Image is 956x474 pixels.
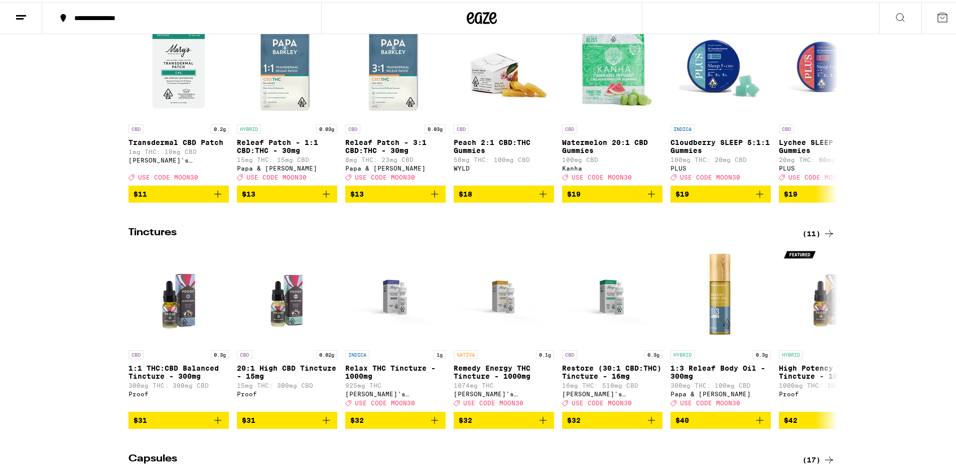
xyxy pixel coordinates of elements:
span: USE CODE MOON30 [138,172,198,179]
p: INDICA [345,348,369,357]
a: Open page for Releaf Patch - 1:1 CBD:THC - 30mg from Papa & Barkley [237,17,337,184]
a: Open page for Restore (30:1 CBD:THC) Tincture - 16mg from Mary's Medicinals [562,243,662,409]
span: USE CODE MOON30 [355,172,415,179]
p: 15mg THC: 15mg CBD [237,154,337,161]
p: Restore (30:1 CBD:THC) Tincture - 16mg [562,362,662,378]
p: CBD [128,122,144,131]
span: $40 [675,414,689,422]
div: PLUS [670,163,771,170]
p: INDICA [670,122,695,131]
img: Mary's Medicinals - Remedy Energy THC Tincture - 1000mg [454,243,554,343]
span: Hi. Need any help? [6,7,72,15]
div: Papa & [PERSON_NAME] [670,389,771,395]
p: SATIVA [454,348,478,357]
p: CBD [779,122,794,131]
a: Open page for Watermelon 20:1 CBD Gummies from Kanha [562,17,662,184]
img: Kanha - Watermelon 20:1 CBD Gummies [562,17,662,117]
p: CBD [345,122,360,131]
p: Peach 2:1 CBD:THC Gummies [454,136,554,152]
a: Open page for Cloudberry SLEEP 5:1:1 Gummies from PLUS [670,17,771,184]
div: PLUS [779,163,879,170]
img: Papa & Barkley - Releaf Patch - 3:1 CBD:THC - 30mg [345,17,446,117]
span: $42 [784,414,797,422]
p: 0.02g [316,348,337,357]
a: Open page for 1:1 THC:CBD Balanced Tincture - 300mg from Proof [128,243,229,409]
p: CBD [128,348,144,357]
div: [PERSON_NAME]'s Medicinals [454,389,554,395]
p: 1g [434,348,446,357]
div: (17) [802,452,835,464]
p: 0.3g [753,348,771,357]
p: Releaf Patch - 1:1 CBD:THC - 30mg [237,136,337,152]
p: Cloudberry SLEEP 5:1:1 Gummies [670,136,771,152]
p: 0.03g [316,122,337,131]
p: 0.3g [211,348,229,357]
a: Open page for Peach 2:1 CBD:THC Gummies from WYLD [454,17,554,184]
p: Releaf Patch - 3:1 CBD:THC - 30mg [345,136,446,152]
span: USE CODE MOON30 [680,172,740,179]
span: USE CODE MOON30 [788,172,849,179]
p: 300mg THC: 300mg CBD [128,380,229,387]
span: $32 [567,414,581,422]
div: Proof [128,389,229,395]
p: 1074mg THC [454,380,554,387]
button: Add to bag [128,410,229,427]
a: Open page for Relax THC Tincture - 1000mg from Mary's Medicinals [345,243,446,409]
button: Add to bag [670,410,771,427]
button: Add to bag [779,184,879,201]
div: [PERSON_NAME]'s Medicinals [128,155,229,162]
p: 0.1g [536,348,554,357]
button: Add to bag [779,410,879,427]
img: Proof - High Potency THC Tincture - 1000mg [779,243,879,343]
button: Add to bag [237,410,337,427]
p: 0.3g [644,348,662,357]
span: $13 [350,188,364,196]
span: $32 [350,414,364,422]
span: $19 [784,188,797,196]
div: [PERSON_NAME]'s Medicinals [345,389,446,395]
img: Mary's Medicinals - Restore (30:1 CBD:THC) Tincture - 16mg [562,243,662,343]
p: 100mg CBD [562,154,662,161]
p: 15mg THC: 300mg CBD [237,380,337,387]
p: HYBRID [670,348,695,357]
a: Open page for Releaf Patch - 3:1 CBD:THC - 30mg from Papa & Barkley [345,17,446,184]
p: Lychee SLEEP 1:2:3 Gummies [779,136,879,152]
button: Add to bag [345,184,446,201]
button: Add to bag [237,184,337,201]
p: 20mg THC: 60mg CBD [779,154,879,161]
p: Remedy Energy THC Tincture - 1000mg [454,362,554,378]
a: Open page for 20:1 High CBD Tincture - 15mg from Proof [237,243,337,409]
p: Transdermal CBD Patch [128,136,229,144]
button: Add to bag [670,184,771,201]
div: WYLD [454,163,554,170]
a: Open page for Lychee SLEEP 1:2:3 Gummies from PLUS [779,17,879,184]
p: 0.2g [211,122,229,131]
a: Open page for Remedy Energy THC Tincture - 1000mg from Mary's Medicinals [454,243,554,409]
span: $19 [567,188,581,196]
p: 300mg THC: 100mg CBD [670,380,771,387]
p: 925mg THC [345,380,446,387]
div: (11) [802,226,835,238]
p: 1mg THC: 10mg CBD [128,146,229,153]
p: 8mg THC: 23mg CBD [345,154,446,161]
span: $32 [459,414,472,422]
img: Proof - 1:1 THC:CBD Balanced Tincture - 300mg [128,243,229,343]
a: Open page for Transdermal CBD Patch from Mary's Medicinals [128,17,229,184]
div: Proof [779,389,879,395]
p: HYBRID [237,122,261,131]
span: $18 [459,188,472,196]
p: 20:1 High CBD Tincture - 15mg [237,362,337,378]
p: 1000mg THC: 10mg CBD [779,380,879,387]
span: $11 [133,188,147,196]
a: Open page for 1:3 Releaf Body Oil - 300mg from Papa & Barkley [670,243,771,409]
button: Add to bag [454,184,554,201]
img: Mary's Medicinals - Relax THC Tincture - 1000mg [345,243,446,343]
p: 1:1 THC:CBD Balanced Tincture - 300mg [128,362,229,378]
img: PLUS - Lychee SLEEP 1:2:3 Gummies [779,17,879,117]
button: Add to bag [562,184,662,201]
span: USE CODE MOON30 [680,398,740,405]
p: CBD [454,122,469,131]
span: $13 [242,188,255,196]
button: Add to bag [345,410,446,427]
h2: Capsules [128,452,786,464]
